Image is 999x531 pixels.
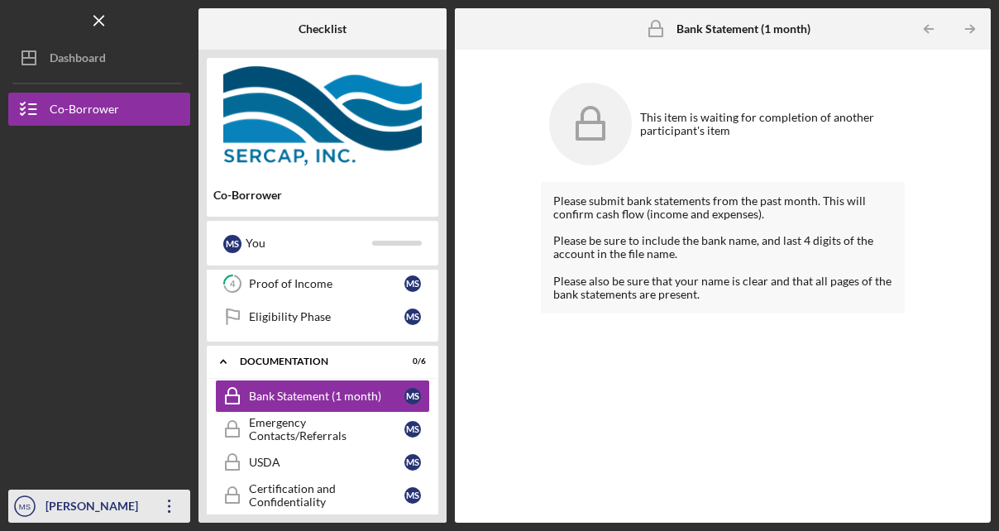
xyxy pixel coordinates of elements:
b: Bank Statement (1 month) [676,22,810,36]
button: Dashboard [8,41,190,74]
tspan: 4 [230,279,236,289]
b: Checklist [299,22,347,36]
div: Please also be sure that your name is clear and that all pages of the bank statements are present. [553,275,892,301]
button: MS[PERSON_NAME] [8,490,190,523]
div: This item is waiting for completion of another participant's item [640,111,896,137]
a: Eligibility PhaseMS [215,300,430,333]
div: M S [404,487,421,504]
div: Certification and Confidentiality [249,482,404,509]
a: 4Proof of IncomeMS [215,267,430,300]
text: MS [19,502,31,511]
a: Emergency Contacts/ReferralsMS [215,413,430,446]
a: Bank Statement (1 month)MS [215,380,430,413]
div: Co-Borrower [50,93,119,130]
a: USDAMS [215,446,430,479]
div: Emergency Contacts/Referrals [249,416,404,442]
div: [PERSON_NAME] [41,490,149,527]
div: You [246,229,372,257]
img: Product logo [207,66,438,165]
div: Documentation [240,356,385,366]
div: USDA [249,456,404,469]
div: 0 / 6 [396,356,426,366]
div: M S [404,454,421,471]
a: Certification and ConfidentialityMS [215,479,430,512]
div: Eligibility Phase [249,310,404,323]
div: Bank Statement (1 month) [249,390,404,403]
div: M S [223,235,241,253]
div: Proof of Income [249,277,404,290]
div: M S [404,309,421,325]
div: Dashboard [50,41,106,79]
div: M S [404,275,421,292]
div: Please submit bank statements from the past month. This will confirm cash flow (income and expens... [553,194,892,221]
button: Co-Borrower [8,93,190,126]
div: M S [404,421,421,438]
div: Please be sure to include the bank name, and last 4 digits of the account in the file name. [553,234,892,261]
div: Co-Borrower [213,189,432,202]
div: M S [404,388,421,404]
